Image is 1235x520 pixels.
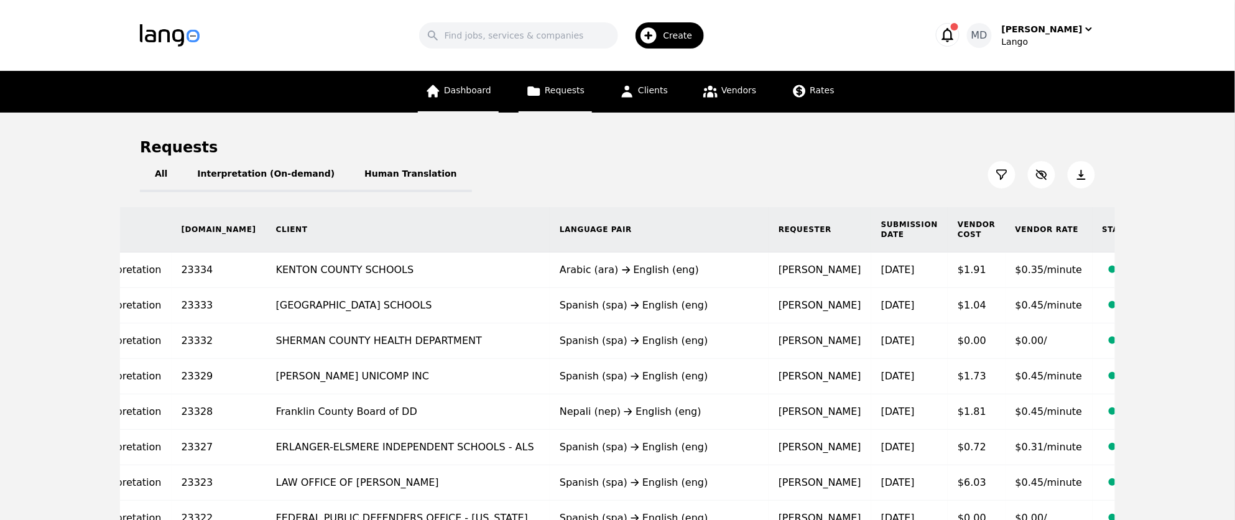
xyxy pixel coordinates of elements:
span: $0.00/ [1015,335,1047,346]
td: [PERSON_NAME] [769,465,871,501]
button: Customize Column View [1028,161,1055,188]
td: 23327 [172,430,266,465]
td: [PERSON_NAME] [769,253,871,288]
span: Dashboard [444,85,491,95]
td: $0.00 [948,323,1006,359]
td: KENTON COUNTY SCHOOLS [266,253,550,288]
div: Lango [1002,35,1095,48]
div: Arabic (ara) English (eng) [560,262,759,277]
button: Human Translation [349,157,472,192]
time: [DATE] [881,370,915,382]
time: [DATE] [881,441,915,453]
td: 23334 [172,253,266,288]
td: SHERMAN COUNTY HEALTH DEPARTMENT [266,323,550,359]
td: [PERSON_NAME] [769,359,871,394]
td: Franklin County Board of DD [266,394,550,430]
div: Spanish (spa) English (eng) [560,298,759,313]
th: Requester [769,207,871,253]
div: Nepali (nep) English (eng) [560,404,759,419]
td: $1.91 [948,253,1006,288]
input: Find jobs, services & companies [419,22,618,49]
td: [PERSON_NAME] [769,394,871,430]
button: MD[PERSON_NAME]Lango [967,23,1095,48]
button: All [140,157,182,192]
a: Rates [784,71,842,113]
td: 23329 [172,359,266,394]
span: Vendors [721,85,756,95]
td: 23328 [172,394,266,430]
th: Vendor Cost [948,207,1006,253]
td: ERLANGER-ELSMERE INDEPENDENT SCHOOLS - ALS [266,430,550,465]
time: [DATE] [881,335,915,346]
a: Requests [519,71,592,113]
button: Export Jobs [1068,161,1095,188]
th: Client [266,207,550,253]
td: 23323 [172,465,266,501]
span: $0.35/minute [1015,264,1083,276]
span: $0.45/minute [1015,476,1083,488]
td: 23333 [172,288,266,323]
td: $1.04 [948,288,1006,323]
td: [PERSON_NAME] [769,430,871,465]
button: Filter [988,161,1015,188]
button: Interpretation (On-demand) [182,157,349,192]
div: Spanish (spa) English (eng) [560,440,759,455]
h1: Requests [140,137,218,157]
span: Create [664,29,701,42]
th: Submission Date [871,207,948,253]
th: Status [1093,207,1186,253]
th: Language Pair [550,207,769,253]
span: Rates [810,85,835,95]
td: $0.72 [948,430,1006,465]
td: [GEOGRAPHIC_DATA] SCHOOLS [266,288,550,323]
span: Requests [545,85,585,95]
span: Clients [638,85,668,95]
span: $0.45/minute [1015,406,1083,417]
div: Spanish (spa) English (eng) [560,369,759,384]
td: [PERSON_NAME] [769,288,871,323]
time: [DATE] [881,406,915,417]
div: Spanish (spa) English (eng) [560,475,759,490]
div: Spanish (spa) English (eng) [560,333,759,348]
time: [DATE] [881,299,915,311]
td: $1.81 [948,394,1006,430]
td: [PERSON_NAME] UNICOMP INC [266,359,550,394]
span: MD [971,28,988,43]
td: LAW OFFICE OF [PERSON_NAME] [266,465,550,501]
span: $0.45/minute [1015,370,1083,382]
a: Dashboard [418,71,499,113]
span: $0.45/minute [1015,299,1083,311]
td: $6.03 [948,465,1006,501]
td: 23332 [172,323,266,359]
span: $0.31/minute [1015,441,1083,453]
a: Vendors [695,71,764,113]
div: [PERSON_NAME] [1002,23,1083,35]
time: [DATE] [881,264,915,276]
th: Vendor Rate [1006,207,1093,253]
td: $1.73 [948,359,1006,394]
img: Logo [140,24,200,47]
th: [DOMAIN_NAME] [172,207,266,253]
button: Create [618,17,712,53]
td: [PERSON_NAME] [769,323,871,359]
a: Clients [612,71,675,113]
time: [DATE] [881,476,915,488]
